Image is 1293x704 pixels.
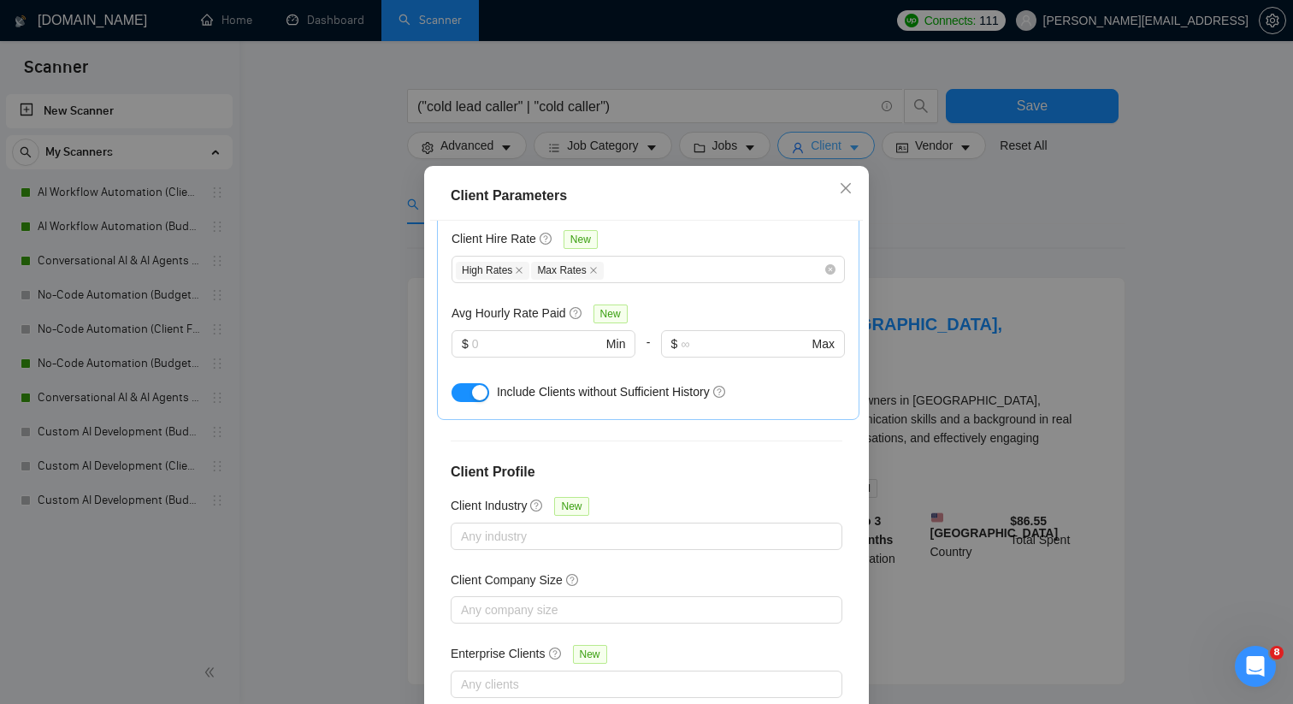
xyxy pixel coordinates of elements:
[462,334,469,353] span: $
[452,229,536,248] h5: Client Hire Rate
[554,497,588,516] span: New
[566,573,580,587] span: question-circle
[635,330,660,378] div: -
[713,385,727,399] span: question-circle
[451,496,527,515] h5: Client Industry
[531,262,603,280] span: Max Rates
[549,647,563,660] span: question-circle
[451,571,563,589] h5: Client Company Size
[515,266,523,275] span: close
[573,645,607,664] span: New
[671,334,678,353] span: $
[497,385,710,399] span: Include Clients without Sufficient History
[589,266,598,275] span: close
[451,186,842,206] div: Client Parameters
[530,499,544,512] span: question-circle
[451,644,546,663] h5: Enterprise Clients
[570,306,583,320] span: question-circle
[1270,646,1284,660] span: 8
[812,334,835,353] span: Max
[839,181,853,195] span: close
[823,166,869,212] button: Close
[825,264,835,275] span: close-circle
[1235,646,1276,687] iframe: Intercom live chat
[564,230,598,249] span: New
[451,462,842,482] h4: Client Profile
[456,262,529,280] span: High Rates
[593,305,628,323] span: New
[606,334,626,353] span: Min
[540,232,553,246] span: question-circle
[681,334,808,353] input: ∞
[472,334,603,353] input: 0
[452,304,566,322] h5: Avg Hourly Rate Paid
